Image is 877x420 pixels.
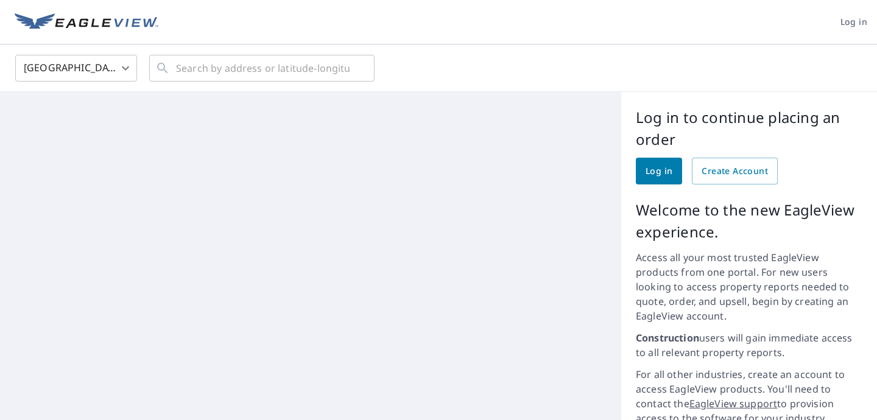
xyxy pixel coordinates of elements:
[636,199,862,243] p: Welcome to the new EagleView experience.
[636,331,862,360] p: users will gain immediate access to all relevant property reports.
[636,158,682,184] a: Log in
[15,51,137,85] div: [GEOGRAPHIC_DATA]
[702,164,768,179] span: Create Account
[692,158,778,184] a: Create Account
[636,250,862,323] p: Access all your most trusted EagleView products from one portal. For new users looking to access ...
[15,13,158,32] img: EV Logo
[689,397,778,410] a: EagleView support
[176,51,350,85] input: Search by address or latitude-longitude
[636,331,699,345] strong: Construction
[840,15,867,30] span: Log in
[636,107,862,150] p: Log in to continue placing an order
[646,164,672,179] span: Log in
